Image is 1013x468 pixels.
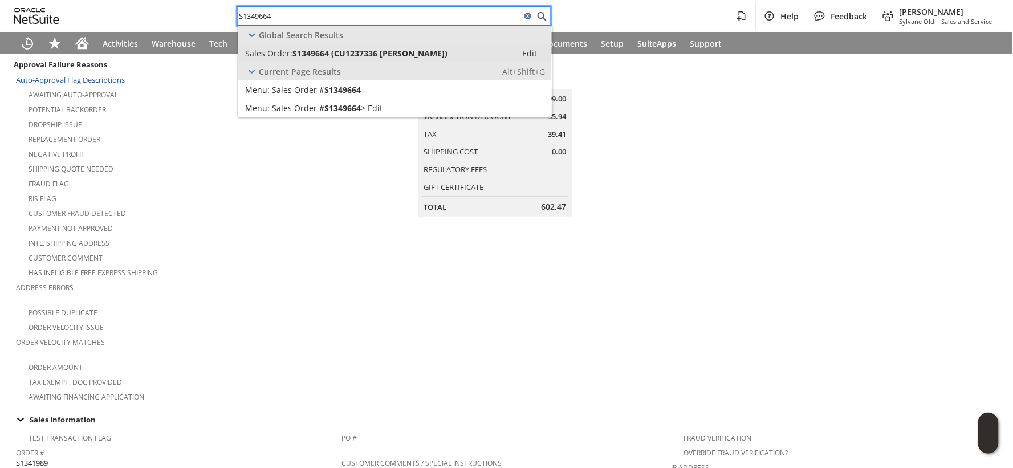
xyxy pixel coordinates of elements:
[29,120,82,129] a: Dropship Issue
[16,75,125,85] a: Auto-Approval Flag Descriptions
[48,36,62,50] svg: Shortcuts
[16,337,105,347] a: Order Velocity Matches
[29,253,103,263] a: Customer Comment
[594,32,630,55] a: Setup
[424,182,484,192] a: Gift Certificate
[424,202,447,212] a: Total
[29,238,109,248] a: Intl. Shipping Address
[29,90,118,100] a: Awaiting Auto-Approval
[29,164,113,174] a: Shipping Quote Needed
[424,164,487,174] a: Regulatory Fees
[245,103,270,113] span: Menu:
[29,363,83,372] a: Order Amount
[29,433,111,443] a: Test Transaction Flag
[510,46,550,60] a: Edit:
[234,32,271,55] a: Leads
[68,32,96,55] a: Home
[29,135,100,144] a: Replacement Order
[96,32,145,55] a: Activities
[238,99,552,117] a: Edit
[781,11,799,22] span: Help
[21,36,34,50] svg: Recent Records
[900,6,992,17] span: [PERSON_NAME]
[546,111,567,122] span: -35.94
[29,149,85,159] a: Negative Profit
[292,48,447,59] span: S1349664 (CU1237336 [PERSON_NAME])
[900,17,935,26] span: Sylvane Old
[29,268,158,278] a: Has Ineligible Free Express Shipping
[684,448,788,458] a: Override Fraud Verification?
[548,129,567,140] span: 39.41
[29,209,126,218] a: Customer Fraud Detected
[637,38,677,49] span: SuiteApps
[11,412,1002,427] td: Sales Information
[535,9,548,23] svg: Search
[536,32,594,55] a: Documents
[103,38,138,49] span: Activities
[75,36,89,50] svg: Home
[259,66,341,77] span: Current Page Results
[209,38,227,49] span: Tech
[684,433,752,443] a: Fraud Verification
[14,32,41,55] a: Recent Records
[601,38,624,49] span: Setup
[238,44,552,62] a: Sales Order:S1349664 (CU1237336 [PERSON_NAME])Edit:
[14,8,59,24] svg: logo
[238,80,552,99] a: Sales Order #S1349664
[690,38,722,49] span: Support
[542,201,567,213] span: 602.47
[544,93,567,104] span: 599.00
[552,146,567,157] span: 0.00
[978,413,999,454] iframe: Click here to launch Oracle Guided Learning Help Panel
[937,17,939,26] span: -
[202,32,234,55] a: Tech
[29,323,104,332] a: Order Velocity Issue
[29,392,144,402] a: Awaiting Financing Application
[11,412,997,427] div: Sales Information
[272,84,324,95] span: Sales Order #
[424,146,478,157] a: Shipping Cost
[16,283,74,292] a: Address Errors
[259,30,343,40] span: Global Search Results
[152,38,196,49] span: Warehouse
[502,66,545,77] span: Alt+Shift+G
[41,32,68,55] div: Shortcuts
[324,103,361,113] span: S1349664
[942,17,992,26] span: Sales and Service
[238,9,521,23] input: Search
[684,32,729,55] a: Support
[341,433,357,443] a: PO #
[29,194,56,204] a: RIS flag
[29,223,113,233] a: Payment not approved
[11,57,337,72] div: Approval Failure Reasons
[831,11,868,22] span: Feedback
[341,458,502,468] a: Customer Comments / Special Instructions
[543,38,587,49] span: Documents
[29,179,69,189] a: Fraud Flag
[424,129,437,139] a: Tax
[145,32,202,55] a: Warehouse
[245,84,270,95] span: Menu:
[29,308,97,318] a: Possible Duplicate
[29,105,106,115] a: Potential Backorder
[361,103,383,113] span: > Edit
[978,434,999,454] span: Oracle Guided Learning Widget. To move around, please hold and drag
[272,103,324,113] span: Sales Order #
[16,448,44,458] a: Order #
[29,377,122,387] a: Tax Exempt. Doc Provided
[245,48,292,59] span: Sales Order:
[324,84,361,95] span: S1349664
[630,32,684,55] a: SuiteApps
